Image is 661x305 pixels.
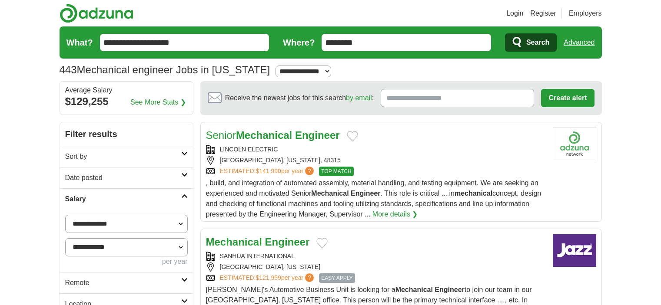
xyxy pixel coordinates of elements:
a: ESTIMATED:$121,959per year? [220,273,316,283]
img: Adzuna logo [60,3,133,23]
h2: Filter results [60,122,193,146]
a: by email [346,94,372,102]
span: $141,990 [256,167,281,174]
button: Add to favorite jobs [316,238,328,248]
strong: mechanical [455,190,492,197]
span: ? [305,273,314,282]
a: More details ❯ [372,209,418,220]
strong: Engineer [265,236,310,248]
h1: Mechanical engineer Jobs in [US_STATE] [60,64,270,75]
div: Average Salary [65,87,188,94]
span: Receive the newest jobs for this search : [225,93,374,103]
span: TOP MATCH [319,167,353,176]
div: $129,255 [65,94,188,109]
strong: Engineer [351,190,380,197]
span: EASY APPLY [319,273,355,283]
div: [GEOGRAPHIC_DATA], [US_STATE] [206,262,546,272]
div: SANHUA INTERNATIONAL [206,252,546,261]
a: Advanced [564,34,595,51]
span: ? [305,167,314,175]
a: Remote [60,272,193,293]
strong: Engineer [295,129,340,141]
img: Company logo [553,234,596,267]
div: LINCOLN ELECTRIC [206,145,546,154]
div: per year [65,256,188,267]
a: Employers [569,8,602,19]
div: [GEOGRAPHIC_DATA], [US_STATE], 48315 [206,156,546,165]
label: Where? [283,36,315,49]
span: $121,959 [256,274,281,281]
h2: Date posted [65,173,181,183]
label: What? [66,36,93,49]
a: Salary [60,188,193,210]
a: SeniorMechanical Engineer [206,129,340,141]
a: Mechanical Engineer [206,236,310,248]
strong: Mechanical [236,129,292,141]
h2: Remote [65,278,181,288]
strong: Mechanical [395,286,433,293]
strong: Mechanical [311,190,349,197]
a: Login [506,8,523,19]
a: Date posted [60,167,193,188]
strong: Mechanical [206,236,262,248]
a: See More Stats ❯ [130,97,186,108]
span: Search [526,34,549,51]
a: Sort by [60,146,193,167]
button: Create alert [541,89,594,107]
a: ESTIMATED:$141,990per year? [220,167,316,176]
strong: Engineer [435,286,464,293]
button: Add to favorite jobs [347,131,358,141]
img: Company logo [553,128,596,160]
span: , build, and integration of automated assembly, material handling, and testing equipment. We are ... [206,179,541,218]
h2: Sort by [65,151,181,162]
span: 443 [60,62,77,78]
button: Search [505,33,557,52]
h2: Salary [65,194,181,204]
a: Register [530,8,556,19]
